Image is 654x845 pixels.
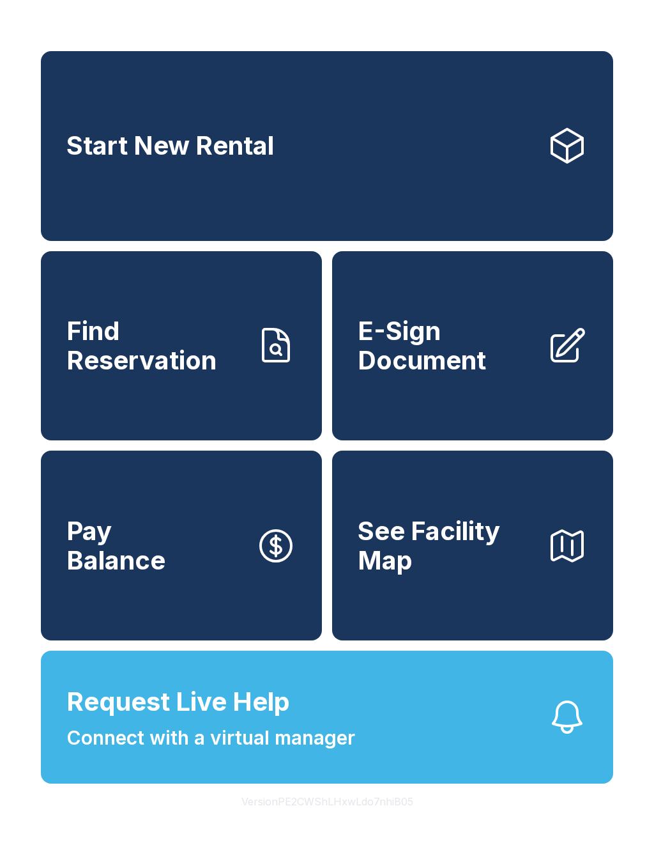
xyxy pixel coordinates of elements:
[358,516,536,575] span: See Facility Map
[231,784,423,819] button: VersionPE2CWShLHxwLdo7nhiB05
[358,316,536,375] span: E-Sign Document
[41,51,613,241] a: Start New Rental
[66,683,290,721] span: Request Live Help
[66,724,355,752] span: Connect with a virtual manager
[66,516,165,575] span: Pay Balance
[41,451,322,640] a: PayBalance
[41,651,613,784] button: Request Live HelpConnect with a virtual manager
[41,251,322,441] a: Find Reservation
[66,131,274,160] span: Start New Rental
[66,316,245,375] span: Find Reservation
[332,251,613,441] a: E-Sign Document
[332,451,613,640] button: See Facility Map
